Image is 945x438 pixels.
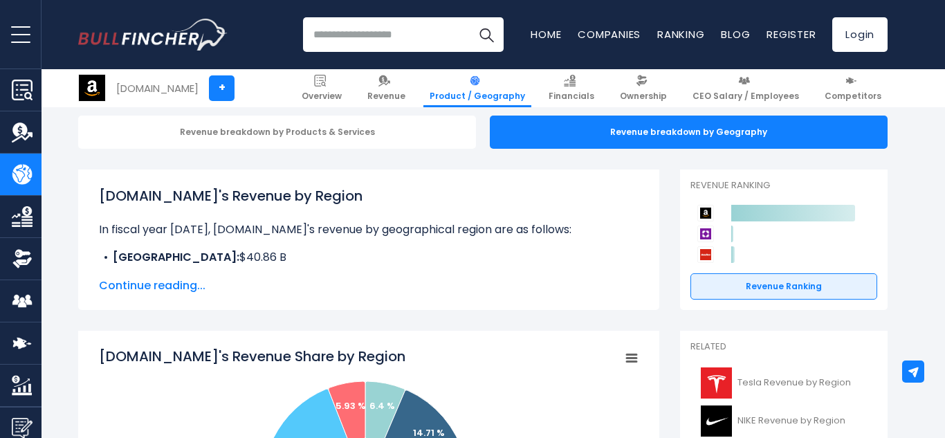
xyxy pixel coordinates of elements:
img: Ownership [12,248,33,269]
span: Tesla Revenue by Region [737,377,851,389]
a: Overview [295,69,348,107]
p: In fiscal year [DATE], [DOMAIN_NAME]'s revenue by geographical region are as follows: [99,221,639,238]
b: [GEOGRAPHIC_DATA]: [113,249,239,265]
span: Overview [302,91,342,102]
a: Home [531,27,561,42]
span: Financials [549,91,594,102]
a: Competitors [818,69,888,107]
b: International Segment: [113,266,243,282]
img: Amazon.com competitors logo [697,205,714,221]
div: [DOMAIN_NAME] [116,80,199,96]
a: Revenue Ranking [690,273,877,300]
span: NIKE Revenue by Region [737,415,845,427]
a: Ownership [614,69,673,107]
a: CEO Salary / Employees [686,69,805,107]
span: Revenue [367,91,405,102]
a: Revenue [361,69,412,107]
a: Blog [721,27,750,42]
span: Product / Geography [430,91,525,102]
h1: [DOMAIN_NAME]'s Revenue by Region [99,185,639,206]
a: Tesla Revenue by Region [690,364,877,402]
img: Wayfair competitors logo [697,226,714,242]
span: Competitors [825,91,881,102]
img: TSLA logo [699,367,733,399]
a: Financials [542,69,600,107]
a: Login [832,17,888,52]
a: Go to homepage [78,19,227,51]
text: 6.4 % [369,399,395,412]
p: Revenue Ranking [690,180,877,192]
li: $93.83 B [99,266,639,282]
a: Ranking [657,27,704,42]
img: AutoZone competitors logo [697,246,714,263]
text: 5.93 % [336,399,366,412]
p: Related [690,341,877,353]
span: CEO Salary / Employees [692,91,799,102]
span: Continue reading... [99,277,639,294]
button: Search [469,17,504,52]
tspan: [DOMAIN_NAME]'s Revenue Share by Region [99,347,405,366]
a: Product / Geography [423,69,531,107]
a: + [209,75,235,101]
img: Bullfincher logo [78,19,228,51]
img: AMZN logo [79,75,105,101]
span: Ownership [620,91,667,102]
div: Revenue breakdown by Geography [490,116,888,149]
a: Register [767,27,816,42]
div: Revenue breakdown by Products & Services [78,116,476,149]
li: $40.86 B [99,249,639,266]
a: Companies [578,27,641,42]
img: NKE logo [699,405,733,437]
